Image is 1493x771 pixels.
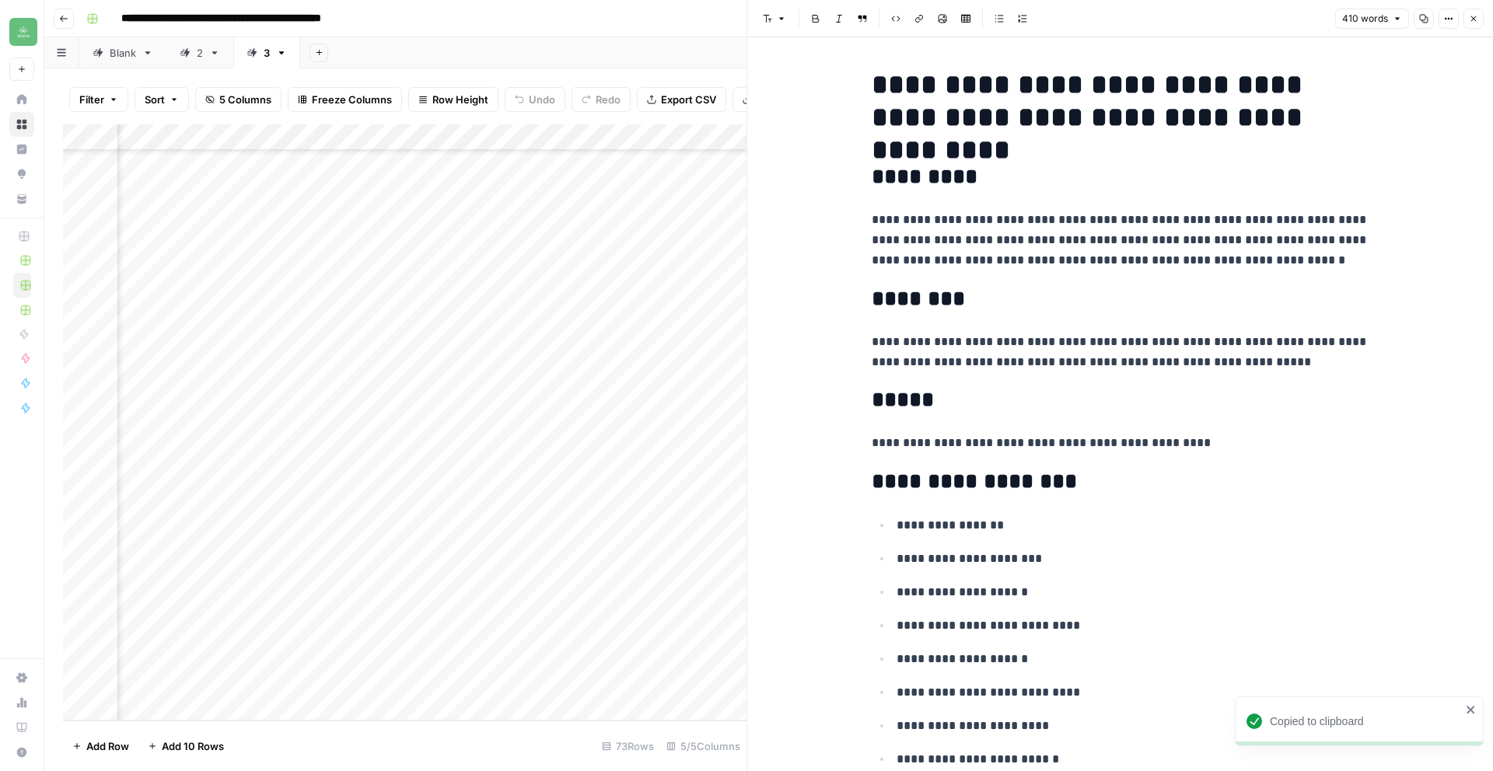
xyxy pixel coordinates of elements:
[197,45,203,61] div: 2
[9,162,34,187] a: Opportunities
[661,92,716,107] span: Export CSV
[596,92,621,107] span: Redo
[145,92,165,107] span: Sort
[505,87,565,112] button: Undo
[219,92,271,107] span: 5 Columns
[9,740,34,765] button: Help + Support
[264,45,270,61] div: 3
[9,690,34,715] a: Usage
[9,137,34,162] a: Insights
[529,92,555,107] span: Undo
[9,665,34,690] a: Settings
[408,87,498,112] button: Row Height
[69,87,128,112] button: Filter
[166,37,233,68] a: 2
[312,92,392,107] span: Freeze Columns
[9,18,37,46] img: Distru Logo
[1270,713,1461,729] div: Copied to clipboard
[9,112,34,137] a: Browse
[110,45,136,61] div: Blank
[162,738,224,754] span: Add 10 Rows
[288,87,402,112] button: Freeze Columns
[195,87,281,112] button: 5 Columns
[1342,12,1388,26] span: 410 words
[9,87,34,112] a: Home
[79,37,166,68] a: Blank
[1466,703,1477,716] button: close
[138,734,233,759] button: Add 10 Rows
[9,715,34,740] a: Learning Hub
[9,12,34,51] button: Workspace: Distru
[233,37,300,68] a: 3
[596,734,660,759] div: 73 Rows
[135,87,189,112] button: Sort
[79,92,104,107] span: Filter
[9,187,34,211] a: Your Data
[637,87,726,112] button: Export CSV
[63,734,138,759] button: Add Row
[86,738,129,754] span: Add Row
[432,92,488,107] span: Row Height
[572,87,631,112] button: Redo
[660,734,746,759] div: 5/5 Columns
[1335,9,1409,29] button: 410 words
